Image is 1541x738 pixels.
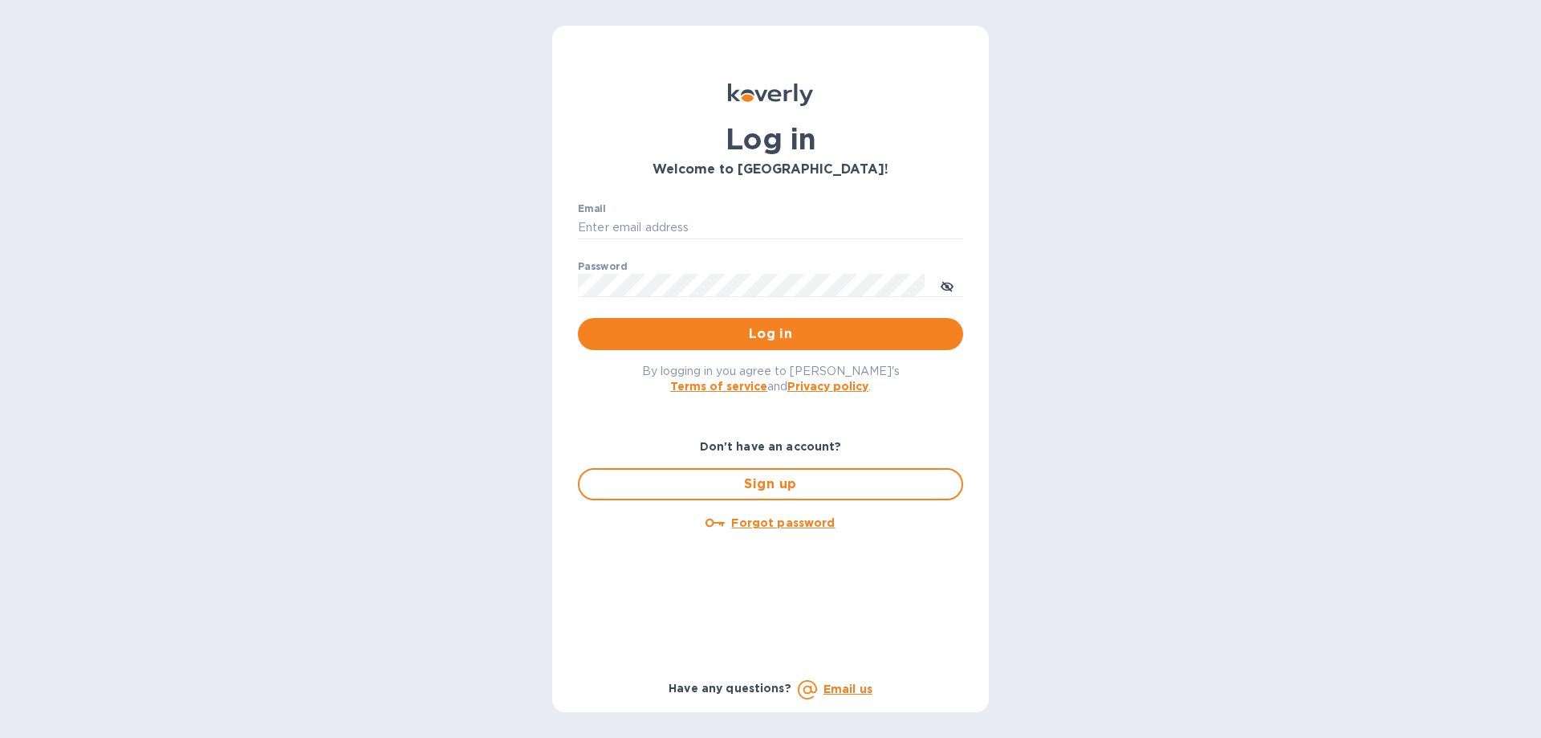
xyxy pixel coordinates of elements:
[578,262,627,271] label: Password
[787,380,868,393] a: Privacy policy
[731,516,835,529] u: Forgot password
[578,204,606,214] label: Email
[578,468,963,500] button: Sign up
[823,683,872,695] a: Email us
[728,84,813,106] img: Koverly
[578,216,963,240] input: Enter email address
[592,475,949,494] span: Sign up
[700,440,842,453] b: Don't have an account?
[642,365,900,393] span: By logging in you agree to [PERSON_NAME]'s and .
[578,122,963,156] h1: Log in
[578,162,963,177] h3: Welcome to [GEOGRAPHIC_DATA]!
[591,324,950,344] span: Log in
[670,380,767,393] a: Terms of service
[578,318,963,350] button: Log in
[669,682,791,695] b: Have any questions?
[931,269,963,301] button: toggle password visibility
